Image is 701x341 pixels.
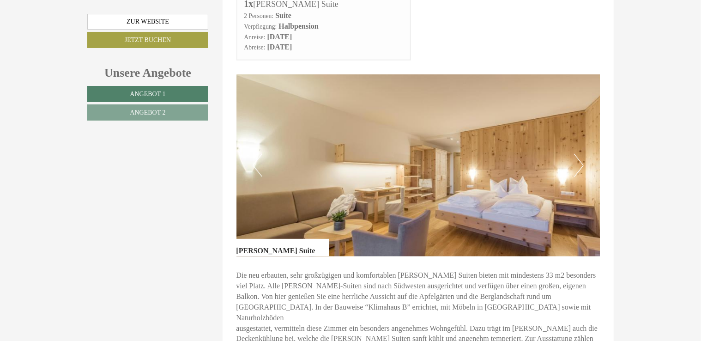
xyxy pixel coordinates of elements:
[236,239,329,256] div: [PERSON_NAME] Suite
[267,33,292,41] b: [DATE]
[244,44,266,51] small: Abreise:
[244,12,274,19] small: 2 Personen:
[244,23,277,30] small: Verpflegung:
[267,43,292,51] b: [DATE]
[253,154,262,177] button: Previous
[130,91,165,97] span: Angebot 1
[236,74,600,256] img: image
[87,14,208,30] a: Zur Website
[574,154,584,177] button: Next
[130,109,165,116] span: Angebot 2
[275,12,291,19] b: Suite
[244,34,266,41] small: Anreise:
[87,64,208,81] div: Unsere Angebote
[87,32,208,48] a: Jetzt buchen
[278,22,318,30] b: Halbpension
